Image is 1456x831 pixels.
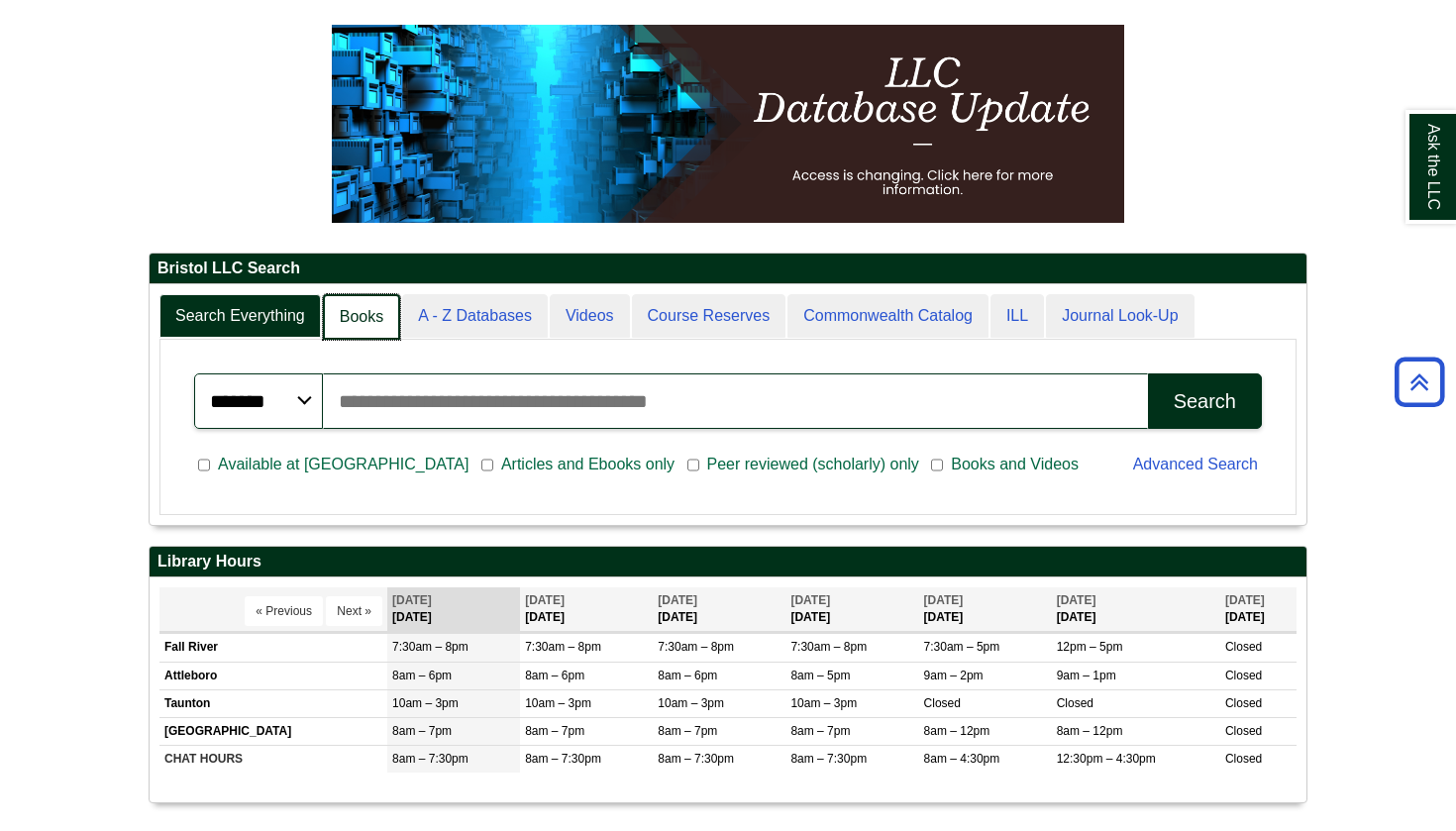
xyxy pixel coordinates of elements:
[924,696,961,710] span: Closed
[919,587,1052,632] th: [DATE]
[392,696,459,710] span: 10am – 3pm
[632,294,786,339] a: Course Reserves
[150,254,1306,284] h2: Bristol LLC Search
[790,752,867,766] span: 8am – 7:30pm
[1225,669,1262,682] span: Closed
[520,587,653,632] th: [DATE]
[1057,724,1123,738] span: 8am – 12pm
[1057,669,1116,682] span: 9am – 1pm
[332,25,1124,223] img: HTML tutorial
[150,547,1306,577] h2: Library Hours
[159,634,387,662] td: Fall River
[790,669,850,682] span: 8am – 5pm
[1225,593,1265,607] span: [DATE]
[658,724,717,738] span: 8am – 7pm
[1133,456,1258,472] a: Advanced Search
[525,640,601,654] span: 7:30am – 8pm
[1057,696,1093,710] span: Closed
[198,457,210,474] input: Available at [GEOGRAPHIC_DATA]
[392,593,432,607] span: [DATE]
[525,696,591,710] span: 10am – 3pm
[210,453,476,476] span: Available at [GEOGRAPHIC_DATA]
[323,294,400,341] a: Books
[493,453,682,476] span: Articles and Ebooks only
[159,689,387,717] td: Taunton
[924,640,1000,654] span: 7:30am – 5pm
[699,453,927,476] span: Peer reviewed (scholarly) only
[550,294,630,339] a: Videos
[790,696,857,710] span: 10am – 3pm
[159,745,387,773] td: CHAT HOURS
[924,724,990,738] span: 8am – 12pm
[658,752,734,766] span: 8am – 7:30pm
[1225,640,1262,654] span: Closed
[1148,373,1262,429] button: Search
[326,596,382,626] button: Next »
[1225,724,1262,738] span: Closed
[653,587,785,632] th: [DATE]
[1052,587,1220,632] th: [DATE]
[943,453,1087,476] span: Books and Videos
[525,752,601,766] span: 8am – 7:30pm
[392,724,452,738] span: 8am – 7pm
[785,587,918,632] th: [DATE]
[790,593,830,607] span: [DATE]
[1225,752,1262,766] span: Closed
[159,662,387,689] td: Attleboro
[924,669,984,682] span: 9am – 2pm
[658,640,734,654] span: 7:30am – 8pm
[1057,640,1123,654] span: 12pm – 5pm
[387,587,520,632] th: [DATE]
[990,294,1044,339] a: ILL
[1174,390,1236,413] div: Search
[790,724,850,738] span: 8am – 7pm
[245,596,323,626] button: « Previous
[687,457,699,474] input: Peer reviewed (scholarly) only
[787,294,988,339] a: Commonwealth Catalog
[658,696,724,710] span: 10am – 3pm
[402,294,548,339] a: A - Z Databases
[1057,593,1096,607] span: [DATE]
[658,593,697,607] span: [DATE]
[525,593,565,607] span: [DATE]
[525,724,584,738] span: 8am – 7pm
[1225,696,1262,710] span: Closed
[1388,368,1451,395] a: Back to Top
[931,457,943,474] input: Books and Videos
[159,294,321,339] a: Search Everything
[1057,752,1156,766] span: 12:30pm – 4:30pm
[1220,587,1297,632] th: [DATE]
[392,640,468,654] span: 7:30am – 8pm
[392,752,468,766] span: 8am – 7:30pm
[525,669,584,682] span: 8am – 6pm
[790,640,867,654] span: 7:30am – 8pm
[658,669,717,682] span: 8am – 6pm
[159,717,387,745] td: [GEOGRAPHIC_DATA]
[1046,294,1194,339] a: Journal Look-Up
[392,669,452,682] span: 8am – 6pm
[924,593,964,607] span: [DATE]
[924,752,1000,766] span: 8am – 4:30pm
[481,457,493,474] input: Articles and Ebooks only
